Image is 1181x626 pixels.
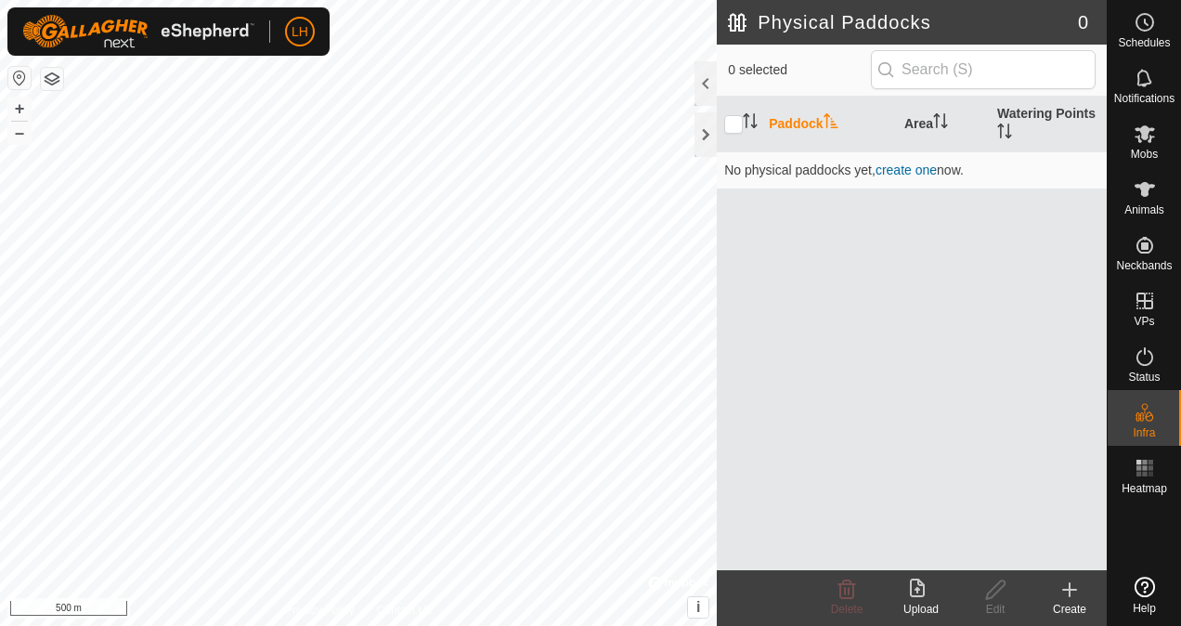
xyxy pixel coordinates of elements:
span: VPs [1134,316,1154,327]
span: Animals [1124,204,1164,215]
img: Gallagher Logo [22,15,254,48]
span: Help [1133,603,1156,614]
p-sorticon: Activate to sort [824,116,838,131]
span: i [696,599,700,615]
div: Upload [884,601,958,618]
button: + [8,98,31,120]
span: LH [292,22,308,42]
span: create one [876,163,937,177]
span: Schedules [1118,37,1170,48]
a: Help [1108,569,1181,621]
button: – [8,122,31,144]
a: Privacy Policy [285,602,355,619]
span: 0 selected [728,60,871,80]
span: Status [1128,372,1160,383]
th: Area [897,97,990,152]
p-sorticon: Activate to sort [933,116,948,131]
span: Mobs [1131,149,1158,160]
button: Map Layers [41,68,63,90]
a: Contact Us [377,602,432,619]
div: Create [1032,601,1107,618]
span: Infra [1133,427,1155,438]
td: No physical paddocks yet [717,151,1107,189]
span: , now. [872,163,964,177]
p-sorticon: Activate to sort [743,116,758,131]
button: i [688,597,708,618]
span: Neckbands [1116,260,1172,271]
span: Heatmap [1122,483,1167,494]
button: Reset Map [8,67,31,89]
h2: Physical Paddocks [728,11,1078,33]
input: Search (S) [871,50,1096,89]
span: Notifications [1114,93,1175,104]
p-sorticon: Activate to sort [997,126,1012,141]
th: Paddock [761,97,897,152]
span: 0 [1078,8,1088,36]
span: Delete [831,603,863,616]
div: Edit [958,601,1032,618]
th: Watering Points [990,97,1107,152]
